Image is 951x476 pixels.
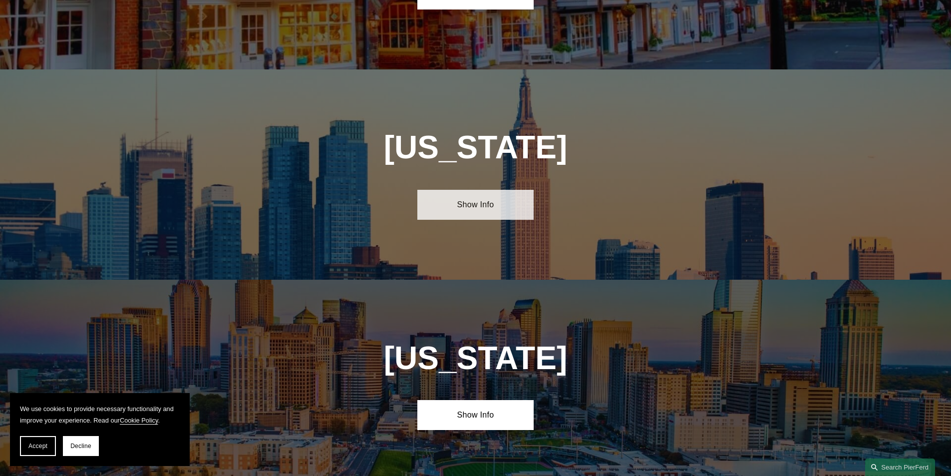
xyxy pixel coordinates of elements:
a: Show Info [417,190,534,220]
p: We use cookies to provide necessary functionality and improve your experience. Read our . [20,403,180,426]
button: Accept [20,436,56,456]
a: Cookie Policy [120,417,158,424]
h1: [US_STATE] [330,129,621,166]
section: Cookie banner [10,393,190,466]
span: Decline [70,443,91,450]
h1: [US_STATE] [330,340,621,377]
a: Search this site [865,459,935,476]
span: Accept [28,443,47,450]
button: Decline [63,436,99,456]
a: Show Info [417,400,534,430]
